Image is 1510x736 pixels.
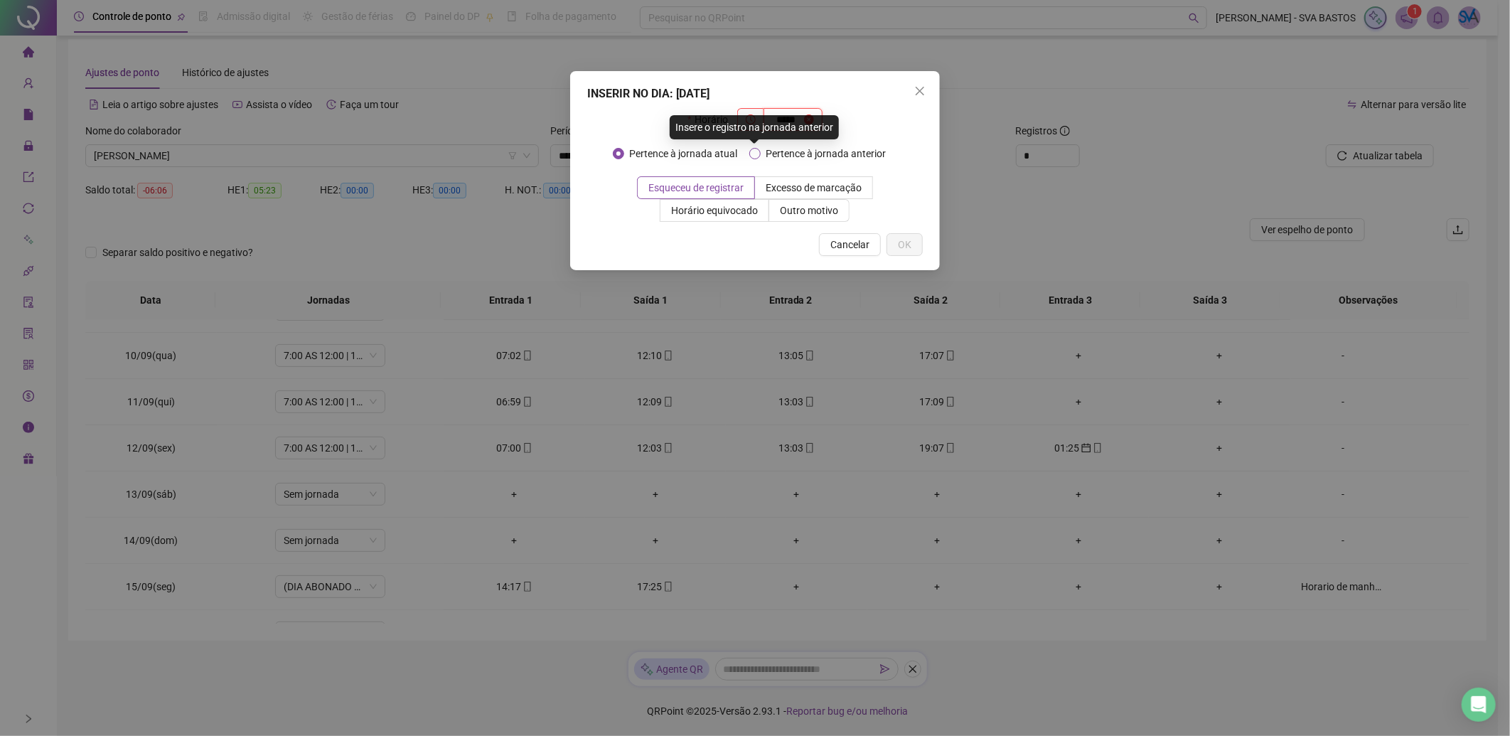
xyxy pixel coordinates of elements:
label: Horário [687,108,737,131]
div: Insere o registro na jornada anterior [670,115,839,139]
span: Excesso de marcação [766,182,862,193]
button: Close [909,80,931,102]
span: Horário equivocado [671,205,758,216]
span: close [914,85,926,97]
span: Outro motivo [780,205,838,216]
span: Cancelar [830,237,869,252]
button: Cancelar [819,233,881,256]
span: Esqueceu de registrar [648,182,744,193]
button: OK [887,233,923,256]
span: Pertence à jornada anterior [761,146,892,161]
span: clock-circle [746,114,756,124]
span: Pertence à jornada atual [624,146,744,161]
div: INSERIR NO DIA : [DATE] [587,85,923,102]
div: Open Intercom Messenger [1462,688,1496,722]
